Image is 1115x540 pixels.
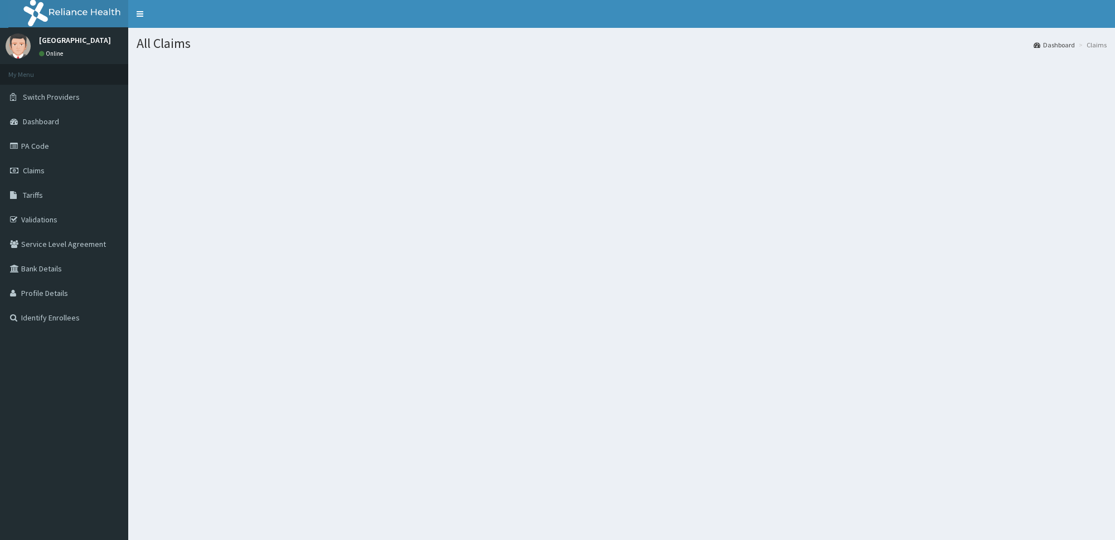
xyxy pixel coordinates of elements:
[39,50,66,57] a: Online
[6,33,31,59] img: User Image
[23,92,80,102] span: Switch Providers
[1034,40,1075,50] a: Dashboard
[23,166,45,176] span: Claims
[1076,40,1107,50] li: Claims
[23,116,59,127] span: Dashboard
[39,36,111,44] p: [GEOGRAPHIC_DATA]
[137,36,1107,51] h1: All Claims
[23,190,43,200] span: Tariffs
